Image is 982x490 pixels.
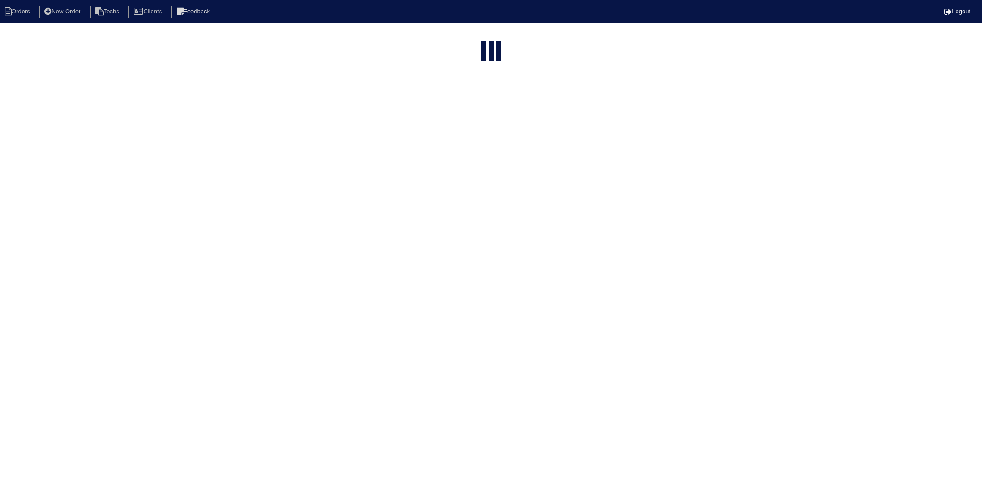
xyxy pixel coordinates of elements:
li: Feedback [171,6,217,18]
div: loading... [489,41,494,63]
li: Techs [90,6,127,18]
a: Clients [128,8,169,15]
li: Clients [128,6,169,18]
a: New Order [39,8,88,15]
a: Techs [90,8,127,15]
li: New Order [39,6,88,18]
a: Logout [944,8,970,15]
